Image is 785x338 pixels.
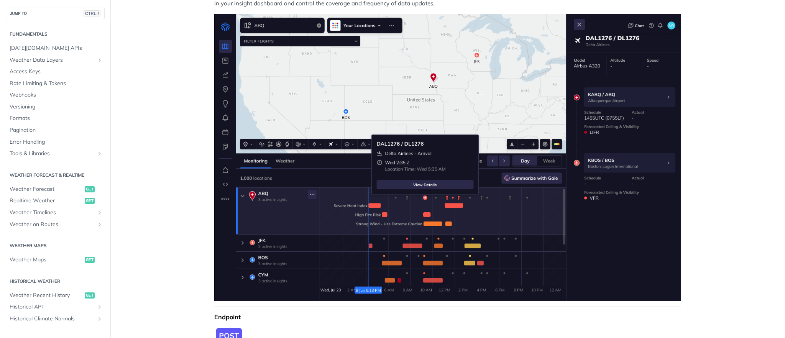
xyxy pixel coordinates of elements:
[10,126,103,134] span: Pagination
[6,254,105,266] a: Weather Mapsget
[6,278,105,285] h2: Historical Weather
[10,44,103,52] span: [DATE][DOMAIN_NAME] APIs
[10,138,103,146] span: Error Handling
[6,219,105,230] a: Weather on RoutesShow subpages for Weather on Routes
[10,91,103,99] span: Webhooks
[85,257,95,263] span: get
[6,184,105,195] a: Weather Forecastget
[97,222,103,228] button: Show subpages for Weather on Routes
[10,256,83,264] span: Weather Maps
[6,207,105,218] a: Weather TimelinesShow subpages for Weather Timelines
[97,304,103,310] button: Show subpages for Historical API
[10,292,83,299] span: Weather Recent History
[10,56,95,64] span: Weather Data Layers
[6,172,105,179] h2: Weather Forecast & realtime
[97,57,103,63] button: Show subpages for Weather Data Layers
[6,89,105,101] a: Webhooks
[6,148,105,159] a: Tools & LibrariesShow subpages for Tools & Libraries
[97,210,103,216] button: Show subpages for Weather Timelines
[10,115,103,122] span: Formats
[214,14,681,301] img: Flight Schedule Display on Insights Dashboard
[6,242,105,249] h2: Weather Maps
[10,80,103,87] span: Rate Limiting & Tokens
[10,150,95,158] span: Tools & Libraries
[85,292,95,299] span: get
[84,10,100,16] span: CTRL-/
[6,301,105,313] a: Historical APIShow subpages for Historical API
[10,185,83,193] span: Weather Forecast
[10,221,95,228] span: Weather on Routes
[6,125,105,136] a: Pagination
[6,54,105,66] a: Weather Data LayersShow subpages for Weather Data Layers
[6,290,105,301] a: Weather Recent Historyget
[97,316,103,322] button: Show subpages for Historical Climate Normals
[10,315,95,323] span: Historical Climate Normals
[10,303,95,311] span: Historical API
[6,313,105,325] a: Historical Climate NormalsShow subpages for Historical Climate Normals
[10,209,95,217] span: Weather Timelines
[6,43,105,54] a: [DATE][DOMAIN_NAME] APIs
[6,101,105,113] a: Versioning
[6,113,105,124] a: Formats
[10,103,103,111] span: Versioning
[214,14,681,301] span: Expand image
[214,313,681,321] div: Endpoint
[6,31,105,38] h2: Fundamentals
[6,8,105,19] button: JUMP TOCTRL-/
[97,151,103,157] button: Show subpages for Tools & Libraries
[85,186,95,192] span: get
[6,136,105,148] a: Error Handling
[10,197,83,205] span: Realtime Weather
[6,78,105,89] a: Rate Limiting & Tokens
[10,68,103,75] span: Access Keys
[6,66,105,77] a: Access Keys
[85,198,95,204] span: get
[6,195,105,207] a: Realtime Weatherget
